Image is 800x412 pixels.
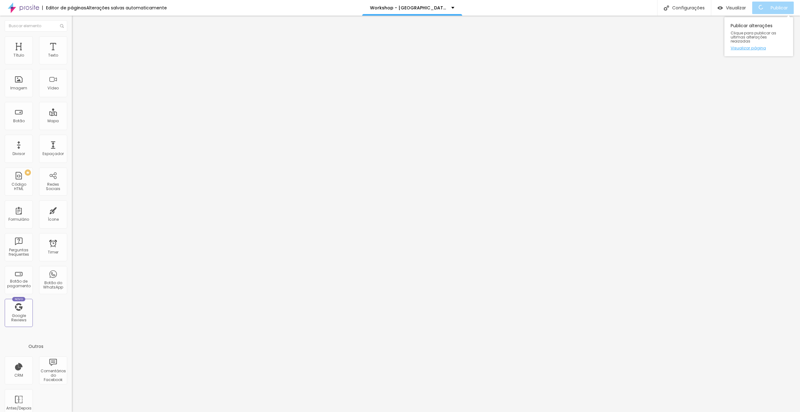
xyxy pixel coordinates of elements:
div: Perguntas frequentes [6,248,31,257]
p: Workshop - [GEOGRAPHIC_DATA] [370,6,447,10]
button: Publicar [752,2,794,14]
input: Buscar elemento [5,20,67,32]
div: Título [13,53,24,58]
div: Espaçador [42,152,64,156]
div: Google Reviews [6,314,31,323]
div: Publicar alterações [724,17,793,56]
span: Publicar [771,5,788,10]
div: Comentários do Facebook [41,369,65,382]
div: Alterações salvas automaticamente [86,6,167,10]
div: Antes/Depois [6,406,31,410]
div: Timer [48,250,58,254]
div: Editor de páginas [42,6,86,10]
div: Mapa [47,119,59,123]
span: Visualizar [726,5,746,10]
div: Novo [12,297,26,301]
div: Imagem [10,86,27,90]
div: Botão de pagamento [6,279,31,288]
div: Texto [48,53,58,58]
img: view-1.svg [717,5,723,11]
img: Icone [60,24,64,28]
div: Código HTML [6,182,31,191]
div: Redes Sociais [41,182,65,191]
div: Vídeo [47,86,59,90]
div: Botão [13,119,25,123]
a: Visualizar página [731,46,787,50]
button: Visualizar [711,2,752,14]
div: Ícone [48,217,59,222]
div: Formulário [8,217,29,222]
div: CRM [14,373,23,378]
iframe: Editor [72,16,800,412]
div: Divisor [12,152,25,156]
span: Clique para publicar as ultimas alterações reaizadas [731,31,787,43]
div: Botão do WhatsApp [41,281,65,290]
img: Icone [664,5,669,11]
